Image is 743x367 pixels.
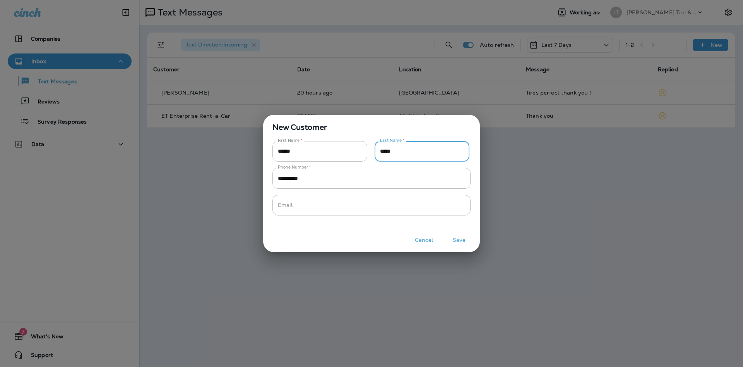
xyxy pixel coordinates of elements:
label: Last Name [380,138,404,143]
button: Cancel [409,234,438,246]
label: Phone Number [278,164,311,170]
button: Save [445,234,474,246]
label: First Name [278,138,303,143]
span: New Customer [263,115,480,133]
